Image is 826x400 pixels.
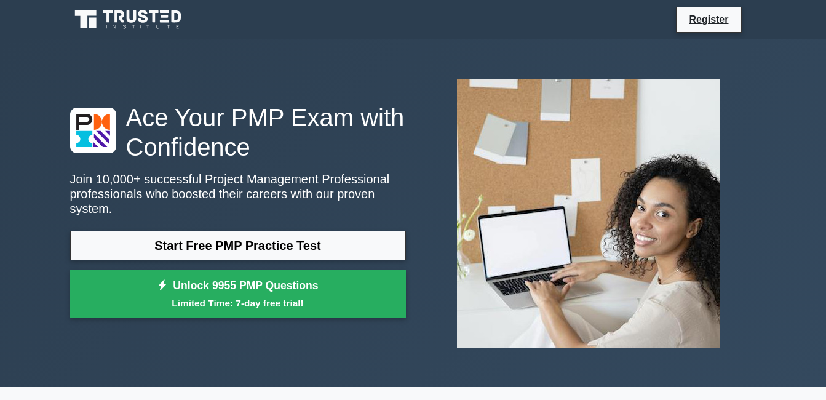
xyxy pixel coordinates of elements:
[70,172,406,216] p: Join 10,000+ successful Project Management Professional professionals who boosted their careers w...
[681,12,736,27] a: Register
[70,103,406,162] h1: Ace Your PMP Exam with Confidence
[70,270,406,319] a: Unlock 9955 PMP QuestionsLimited Time: 7-day free trial!
[70,231,406,260] a: Start Free PMP Practice Test
[85,296,391,310] small: Limited Time: 7-day free trial!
